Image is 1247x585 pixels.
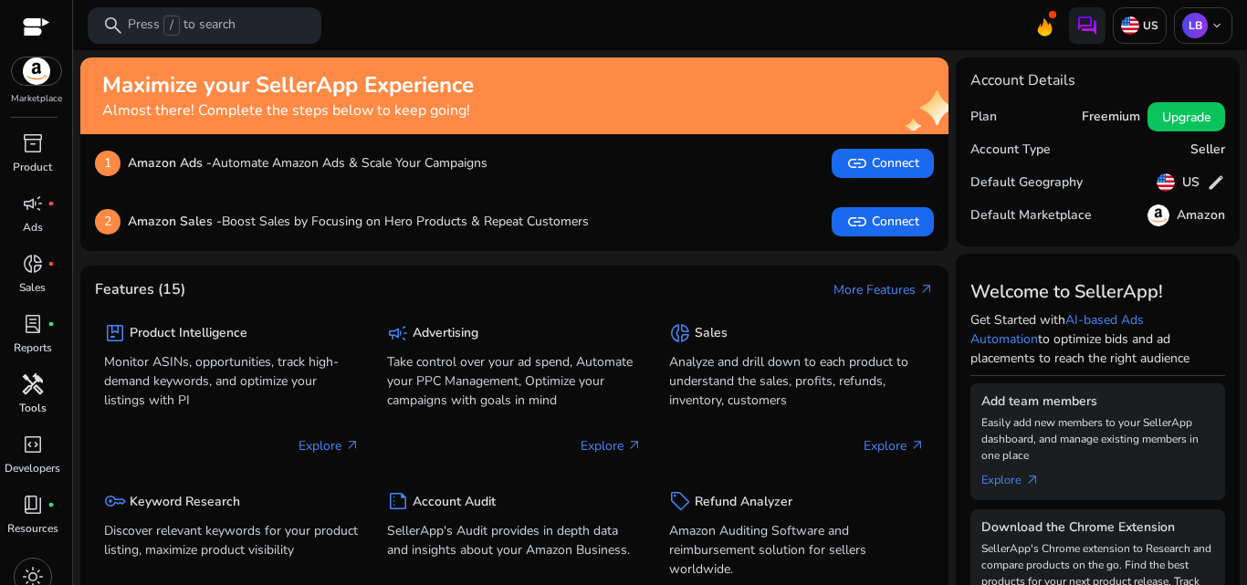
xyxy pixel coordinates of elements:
[104,521,360,559] p: Discover relevant keywords for your product listing, maximize product visibility
[669,352,925,410] p: Analyze and drill down to each product to understand the sales, profits, refunds, inventory, cust...
[669,521,925,579] p: Amazon Auditing Software and reimbursement solution for sellers worldwide.
[627,438,642,453] span: arrow_outward
[1162,108,1210,127] span: Upgrade
[5,460,60,476] p: Developers
[128,213,222,230] b: Amazon Sales -
[104,352,360,410] p: Monitor ASINs, opportunities, track high-demand keywords, and optimize your listings with PI
[864,436,925,455] p: Explore
[1182,175,1200,191] h5: US
[1157,173,1175,192] img: us.svg
[22,313,44,335] span: lab_profile
[13,159,52,175] p: Product
[1210,18,1224,33] span: keyboard_arrow_down
[695,326,728,341] h5: Sales
[104,322,126,344] span: package
[299,436,360,455] p: Explore
[1121,16,1139,35] img: us.svg
[970,311,1144,348] a: AI-based Ads Automation
[14,340,52,356] p: Reports
[128,212,589,231] p: Boost Sales by Focusing on Hero Products & Repeat Customers
[23,219,43,235] p: Ads
[102,72,474,99] h2: Maximize your SellerApp Experience
[846,152,919,174] span: Connect
[22,494,44,516] span: book_4
[47,200,55,207] span: fiber_manual_record
[981,394,1215,410] h5: Add team members
[11,92,62,106] p: Marketplace
[130,326,247,341] h5: Product Intelligence
[981,414,1215,464] p: Easily add new members to your SellerApp dashboard, and manage existing members in one place
[1025,473,1040,487] span: arrow_outward
[910,438,925,453] span: arrow_outward
[22,132,44,154] span: inventory_2
[970,72,1226,89] h4: Account Details
[970,208,1092,224] h5: Default Marketplace
[669,322,691,344] span: donut_small
[832,207,934,236] button: linkConnect
[7,520,58,537] p: Resources
[95,151,121,176] p: 1
[387,352,643,410] p: Take control over your ad spend, Automate your PPC Management, Optimize your campaigns with goals...
[47,260,55,267] span: fiber_manual_record
[970,142,1051,158] h5: Account Type
[47,320,55,328] span: fiber_manual_record
[1139,18,1158,33] p: US
[832,149,934,178] button: linkConnect
[95,281,185,298] h4: Features (15)
[387,490,409,512] span: summarize
[345,438,360,453] span: arrow_outward
[102,15,124,37] span: search
[95,209,121,235] p: 2
[981,464,1054,489] a: Explorearrow_outward
[970,175,1083,191] h5: Default Geography
[846,211,868,233] span: link
[581,436,642,455] p: Explore
[102,102,474,120] h4: Almost there! Complete the steps below to keep going!
[47,501,55,508] span: fiber_manual_record
[387,322,409,344] span: campaign
[22,373,44,395] span: handyman
[970,110,997,125] h5: Plan
[128,154,212,172] b: Amazon Ads -
[413,495,496,510] h5: Account Audit
[12,57,61,85] img: amazon.svg
[387,521,643,559] p: SellerApp's Audit provides in depth data and insights about your Amazon Business.
[413,326,478,341] h5: Advertising
[1182,13,1208,38] p: LB
[22,434,44,455] span: code_blocks
[846,152,868,174] span: link
[1082,110,1140,125] h5: Freemium
[128,16,236,36] p: Press to search
[669,490,691,512] span: sell
[1190,142,1225,158] h5: Seller
[846,211,919,233] span: Connect
[1147,204,1169,226] img: amazon.svg
[130,495,240,510] h5: Keyword Research
[19,400,47,416] p: Tools
[833,280,934,299] a: More Featuresarrow_outward
[1177,208,1225,224] h5: Amazon
[1207,173,1225,192] span: edit
[919,282,934,297] span: arrow_outward
[128,153,487,172] p: Automate Amazon Ads & Scale Your Campaigns
[22,193,44,214] span: campaign
[970,281,1226,303] h3: Welcome to SellerApp!
[22,253,44,275] span: donut_small
[1147,102,1225,131] button: Upgrade
[19,279,46,296] p: Sales
[981,520,1215,536] h5: Download the Chrome Extension
[163,16,180,36] span: /
[695,495,792,510] h5: Refund Analyzer
[970,310,1226,368] p: Get Started with to optimize bids and ad placements to reach the right audience
[104,490,126,512] span: key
